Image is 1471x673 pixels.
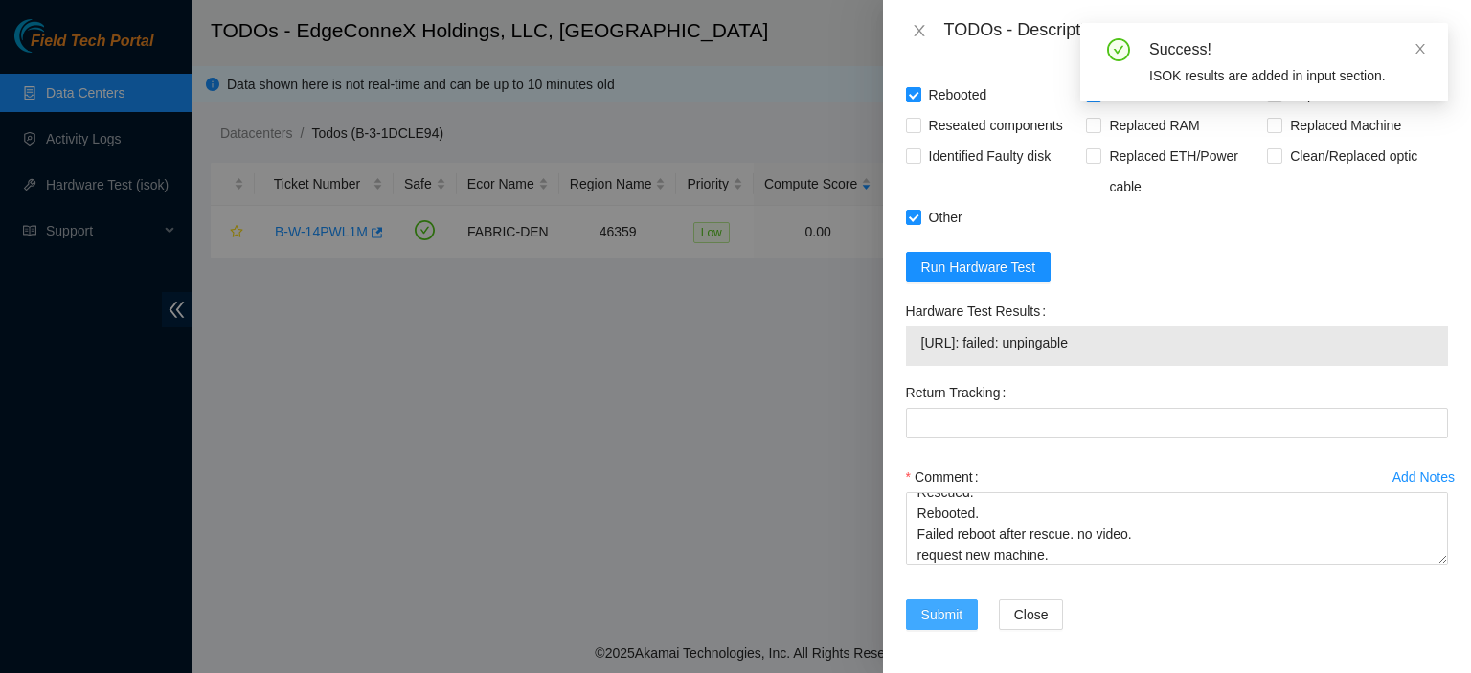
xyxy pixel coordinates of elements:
span: Rebooted [921,79,995,110]
button: Add Notes [1392,461,1456,492]
span: Close [1014,604,1049,625]
span: Other [921,202,970,233]
button: Close [999,599,1064,630]
span: Reseated components [921,110,1071,141]
div: TODOs - Description - B-W-14PWL1M [944,15,1448,46]
label: Hardware Test Results [906,296,1053,326]
span: Identified Faulty disk [921,141,1059,171]
span: check-circle [1107,38,1130,61]
span: Replaced RAM [1101,110,1207,141]
span: Clean/Replaced optic [1282,141,1425,171]
span: Replaced ETH/Power cable [1101,141,1267,202]
button: Run Hardware Test [906,252,1052,282]
span: Submit [921,604,963,625]
span: [URL]: failed: unpingable [921,332,1433,353]
div: Add Notes [1392,470,1455,483]
button: Submit [906,599,979,630]
label: Comment [906,461,986,492]
div: Success! [1149,38,1425,61]
button: Close [906,22,933,40]
span: close [1414,42,1427,56]
label: Return Tracking [906,377,1014,408]
textarea: Comment [906,492,1448,565]
span: Replaced Machine [1282,110,1409,141]
span: close [912,23,927,38]
span: Run Hardware Test [921,257,1036,278]
div: ISOK results are added in input section. [1149,65,1425,86]
input: Return Tracking [906,408,1448,438]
